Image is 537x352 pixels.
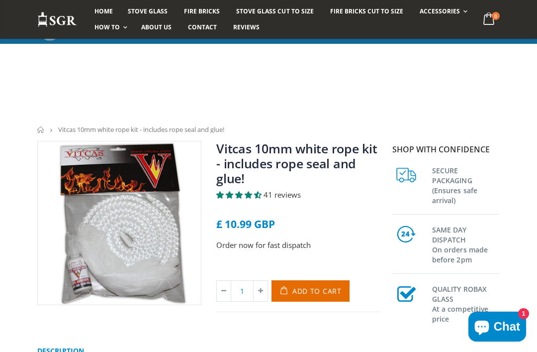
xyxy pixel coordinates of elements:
a: Fire Bricks [177,3,227,19]
span: Add to Cart [292,286,342,296]
a: Stove Glass Cut To Size [229,3,321,19]
a: Vitcas 10mm white rope kit - includes rope seal and glue! [216,140,377,187]
span: Fire Bricks [184,7,220,15]
h3: SECURE PACKAGING (Ensures safe arrival) [432,164,500,206]
a: Home [37,126,45,133]
h3: QUALITY ROBAX GLASS At a competitive price [432,282,500,324]
span: Stove Glass Cut To Size [236,7,313,15]
inbox-online-store-chat: Shopify online store chat [465,312,529,344]
img: nt-kit-12mm-dia.white-fire-rope-adhesive-517-p_800x_crop_center.jpg [38,141,201,305]
a: About us [134,19,179,35]
img: Stove Glass Replacement [37,11,77,28]
p: Shop with confidence [392,143,500,155]
span: Fire Bricks Cut To Size [330,7,403,15]
span: Accessories [420,7,460,15]
a: How To [87,19,132,35]
p: Order now for fast dispatch [216,239,380,251]
span: £ 10.99 GBP [216,217,275,231]
span: 41 reviews [264,190,301,200]
span: Home [94,7,113,15]
span: Vitcas 10mm white rope kit - includes rope seal and glue! [58,125,224,134]
a: Contact [180,19,224,35]
span: 0 [492,12,500,20]
button: Add to Cart [271,280,350,302]
a: Reviews [226,19,267,35]
span: Contact [188,23,217,31]
span: Reviews [233,23,260,31]
a: 0 [479,10,500,29]
a: Fire Bricks Cut To Size [323,3,411,19]
span: Stove Glass [128,7,168,15]
span: About us [141,23,172,31]
a: Home [87,3,120,19]
span: 4.66 stars [216,190,264,200]
h3: SAME DAY DISPATCH On orders made before 2pm [432,223,500,265]
a: Accessories [412,3,472,19]
a: Stove Glass [120,3,175,19]
span: How To [94,23,120,31]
